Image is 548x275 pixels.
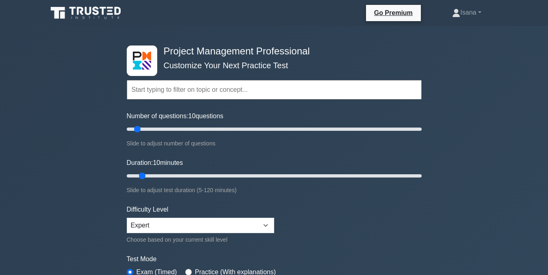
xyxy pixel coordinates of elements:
[127,205,169,214] label: Difficulty Level
[127,254,422,264] label: Test Mode
[433,4,500,21] a: Isana
[127,185,422,195] div: Slide to adjust test duration (5-120 minutes)
[127,111,223,121] label: Number of questions: questions
[369,8,418,18] a: Go Premium
[160,45,382,57] h4: Project Management Professional
[127,139,422,148] div: Slide to adjust number of questions
[153,159,160,166] span: 10
[127,235,274,245] div: Choose based on your current skill level
[127,80,422,100] input: Start typing to filter on topic or concept...
[127,158,183,168] label: Duration: minutes
[188,113,196,119] span: 10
